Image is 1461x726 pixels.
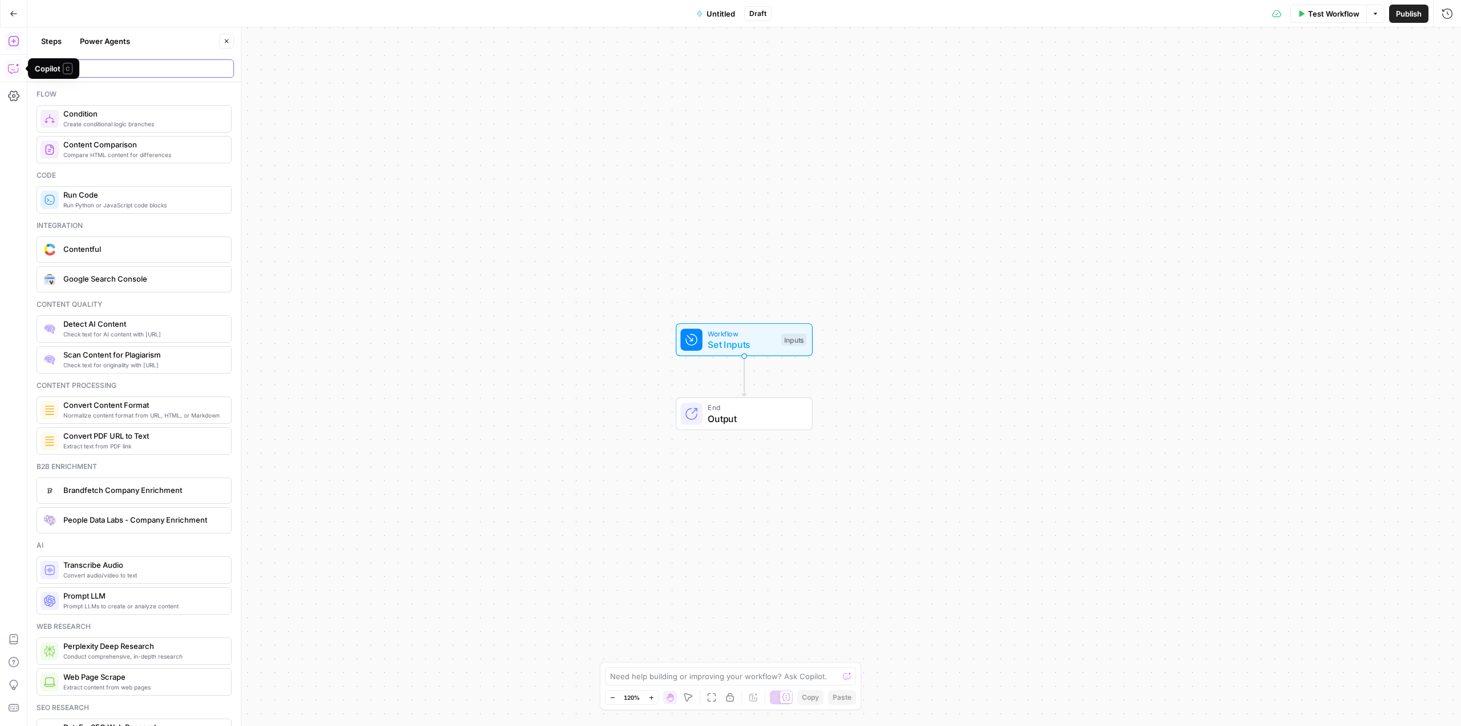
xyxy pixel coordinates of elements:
[63,108,222,119] span: Condition
[63,671,222,683] span: Web Page Scrape
[63,360,222,370] span: Check text for originality with [URL]
[708,402,801,413] span: End
[1396,8,1422,19] span: Publish
[63,243,222,255] span: Contentful
[638,323,850,356] div: WorkflowSet InputsInputs
[1308,8,1359,19] span: Test Workflow
[44,274,55,284] img: google-search-console.svg
[37,380,232,391] div: Content processing
[37,462,232,472] div: B2b enrichment
[34,32,68,50] button: Steps
[802,692,819,703] span: Copy
[63,200,222,210] span: Run Python or JavaScript code blocks
[44,435,55,447] img: 62yuwf1kr9krw125ghy9mteuwaw4
[781,334,806,346] div: Inputs
[37,299,232,310] div: Content quality
[37,170,232,181] div: Code
[63,150,222,159] span: Compare HTML content for differences
[689,5,742,23] button: Untitled
[39,63,229,74] input: Search steps
[44,354,55,366] img: g05n0ak81hcbx2skfcsf7zupj8nr
[63,139,222,150] span: Content Comparison
[63,411,222,420] span: Normalize content format from URL, HTML, or Markdown
[1290,5,1366,23] button: Test Workflow
[63,349,222,360] span: Scan Content for Plagiarism
[63,442,222,451] span: Extract text from PDF link
[63,318,222,330] span: Detect AI Content
[707,8,735,19] span: Untitled
[624,693,640,702] span: 120%
[708,338,776,351] span: Set Inputs
[63,640,222,652] span: Perplexity Deep Research
[828,690,856,705] button: Paste
[63,559,222,571] span: Transcribe Audio
[742,356,746,396] g: Edge from start to end
[73,32,137,50] button: Power Agents
[35,63,72,74] div: Copilot
[37,621,232,632] div: Web research
[63,273,222,284] span: Google Search Console
[63,590,222,601] span: Prompt LLM
[63,119,222,129] span: Create conditional logic branches
[638,398,850,431] div: EndOutput
[37,89,232,99] div: Flow
[708,412,801,426] span: Output
[63,330,222,339] span: Check text for AI content with [URL]
[44,243,55,255] img: sdasd.png
[1389,5,1428,23] button: Publish
[797,690,824,705] button: Copy
[63,571,222,580] span: Convert audio/video to text
[63,601,222,611] span: Prompt LLMs to create or analyze content
[63,399,222,411] span: Convert Content Format
[37,220,232,231] div: Integration
[63,63,72,74] span: C
[37,540,232,551] div: Ai
[44,404,55,416] img: o3r9yhbrn24ooq0tey3lueqptmfj
[44,515,55,526] img: lpaqdqy7dn0qih3o8499dt77wl9d
[44,144,55,155] img: vrinnnclop0vshvmafd7ip1g7ohf
[63,683,222,692] span: Extract content from web pages
[708,328,776,339] span: Workflow
[63,189,222,200] span: Run Code
[63,430,222,442] span: Convert PDF URL to Text
[749,9,766,19] span: Draft
[63,484,222,496] span: Brandfetch Company Enrichment
[44,323,55,335] img: 0h7jksvol0o4df2od7a04ivbg1s0
[63,652,222,661] span: Conduct comprehensive, in-depth research
[37,703,232,713] div: Seo research
[44,485,55,496] img: d2drbpdw36vhgieguaa2mb4tee3c
[63,514,222,526] span: People Data Labs - Company Enrichment
[833,692,851,703] span: Paste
